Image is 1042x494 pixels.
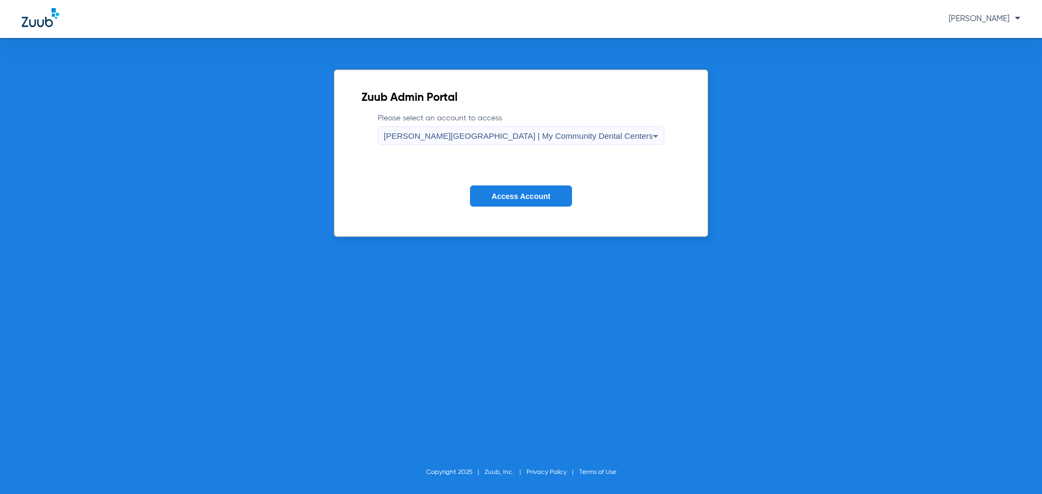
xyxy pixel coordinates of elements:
li: Copyright 2025 [426,467,485,478]
span: [PERSON_NAME][GEOGRAPHIC_DATA] | My Community Dental Centers [384,131,653,140]
iframe: Chat Widget [988,442,1042,494]
span: Access Account [492,192,550,201]
span: [PERSON_NAME] [949,15,1020,23]
img: Zuub Logo [22,8,59,27]
li: Zuub, Inc. [485,467,526,478]
a: Terms of Use [579,469,617,476]
h2: Zuub Admin Portal [361,93,681,104]
button: Access Account [470,185,572,207]
a: Privacy Policy [526,469,567,476]
label: Please select an account to access [378,113,664,145]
